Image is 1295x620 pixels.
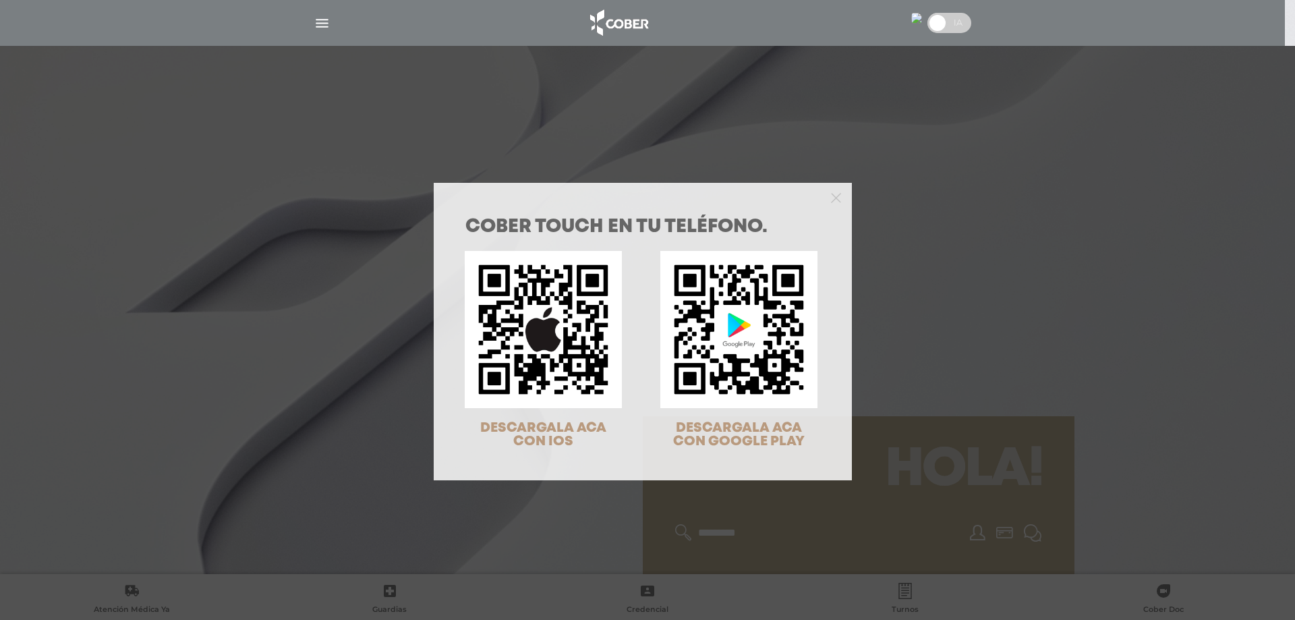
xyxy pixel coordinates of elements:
[480,422,606,448] span: DESCARGALA ACA CON IOS
[465,251,622,408] img: qr-code
[673,422,805,448] span: DESCARGALA ACA CON GOOGLE PLAY
[831,191,841,203] button: Close
[465,218,820,237] h1: COBER TOUCH en tu teléfono.
[660,251,817,408] img: qr-code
